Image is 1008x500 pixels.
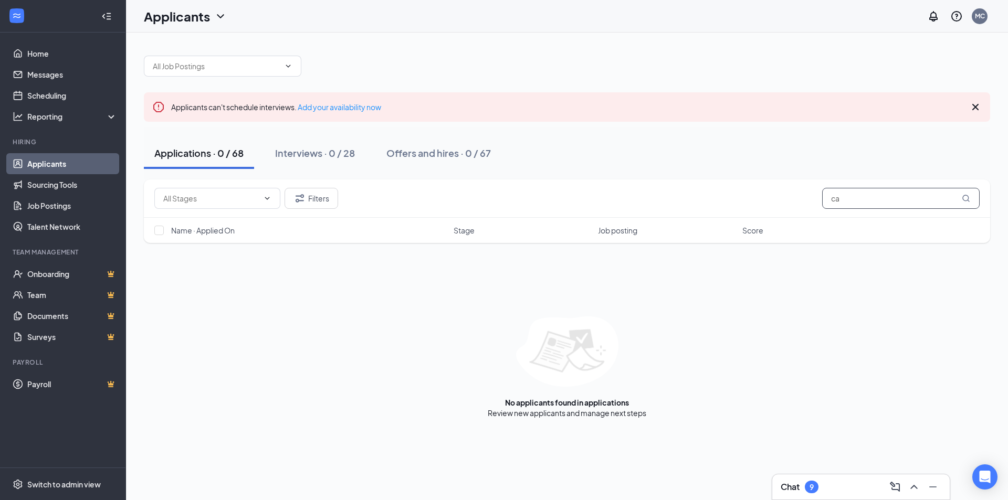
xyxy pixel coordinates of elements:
[27,326,117,347] a: SurveysCrown
[908,481,920,493] svg: ChevronUp
[975,12,985,20] div: MC
[153,60,280,72] input: All Job Postings
[889,481,901,493] svg: ComposeMessage
[13,358,115,367] div: Payroll
[27,195,117,216] a: Job Postings
[27,374,117,395] a: PayrollCrown
[27,64,117,85] a: Messages
[810,483,814,492] div: 9
[505,397,629,408] div: No applicants found in applications
[906,478,922,495] button: ChevronUp
[27,111,118,122] div: Reporting
[925,478,941,495] button: Minimize
[27,479,101,490] div: Switch to admin view
[781,481,800,493] h3: Chat
[152,101,165,113] svg: Error
[962,194,970,203] svg: MagnifyingGlass
[454,225,475,236] span: Stage
[27,85,117,106] a: Scheduling
[516,316,618,387] img: empty-state
[27,174,117,195] a: Sourcing Tools
[488,408,646,418] div: Review new applicants and manage next steps
[27,216,117,237] a: Talent Network
[742,225,763,236] span: Score
[822,188,980,209] input: Search in applications
[154,146,244,159] div: Applications · 0 / 68
[13,111,23,122] svg: Analysis
[298,102,381,112] a: Add your availability now
[27,43,117,64] a: Home
[285,188,338,209] button: Filter Filters
[27,284,117,305] a: TeamCrown
[293,192,306,205] svg: Filter
[27,305,117,326] a: DocumentsCrown
[275,146,355,159] div: Interviews · 0 / 28
[972,464,997,490] div: Open Intercom Messenger
[12,10,22,21] svg: WorkstreamLogo
[163,193,259,204] input: All Stages
[13,137,115,146] div: Hiring
[950,10,963,23] svg: QuestionInfo
[927,10,940,23] svg: Notifications
[598,225,637,236] span: Job posting
[969,101,982,113] svg: Cross
[101,11,112,22] svg: Collapse
[927,481,939,493] svg: Minimize
[144,7,210,25] h1: Applicants
[27,153,117,174] a: Applicants
[386,146,491,159] div: Offers and hires · 0 / 67
[171,102,381,112] span: Applicants can't schedule interviews.
[284,62,292,70] svg: ChevronDown
[171,225,235,236] span: Name · Applied On
[13,479,23,490] svg: Settings
[27,263,117,284] a: OnboardingCrown
[13,248,115,257] div: Team Management
[214,10,227,23] svg: ChevronDown
[263,194,271,203] svg: ChevronDown
[887,478,904,495] button: ComposeMessage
